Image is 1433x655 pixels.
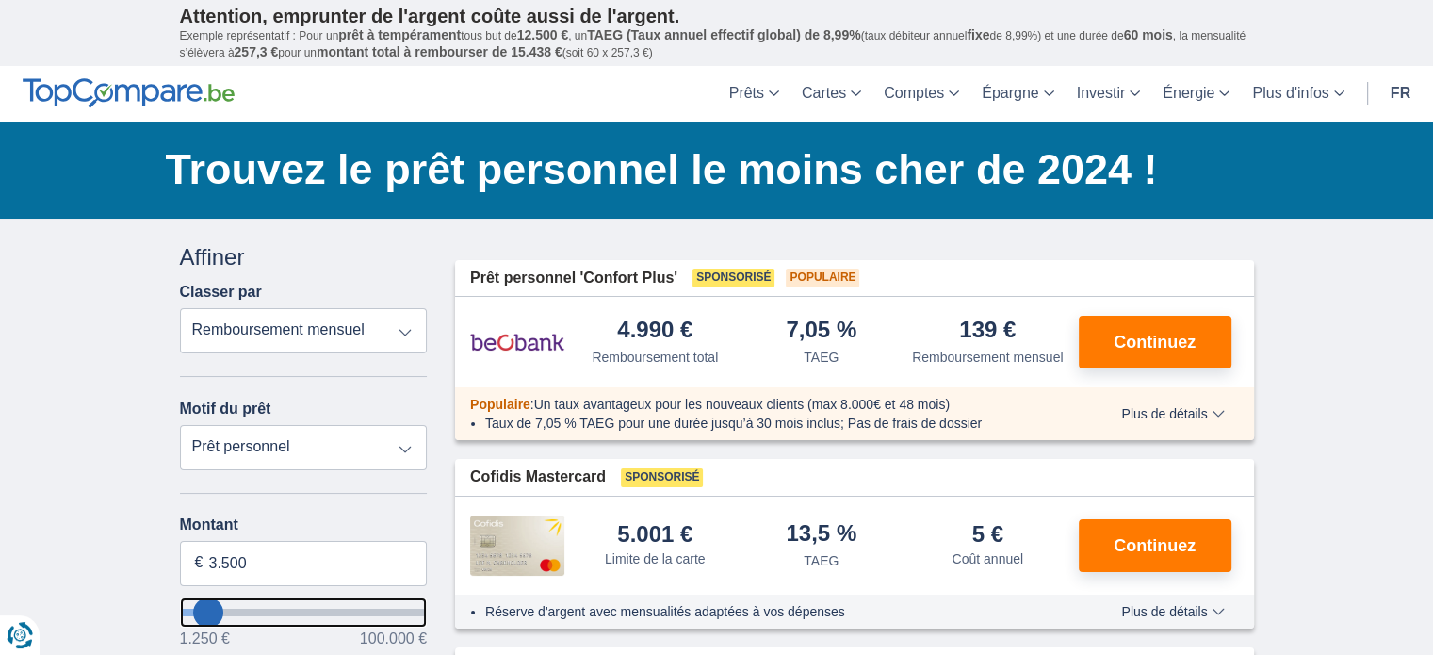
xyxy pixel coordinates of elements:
span: Prêt personnel 'Confort Plus' [470,268,677,289]
label: Motif du prêt [180,401,271,418]
button: Continuez [1079,316,1231,368]
img: pret personnel Cofidis CC [470,516,564,576]
div: : [455,395,1082,414]
button: Plus de détails [1107,604,1238,619]
span: TAEG (Taux annuel effectif global) de 8,99% [587,27,860,42]
button: Continuez [1079,519,1231,572]
li: Taux de 7,05 % TAEG pour une durée jusqu’à 30 mois inclus; Pas de frais de dossier [485,414,1067,433]
span: 100.000 € [360,631,427,647]
span: 1.250 € [180,631,230,647]
span: Cofidis Mastercard [470,467,606,488]
div: Remboursement total [592,348,718,367]
span: Continuez [1114,537,1196,554]
a: Plus d'infos [1241,66,1355,122]
span: Plus de détails [1121,407,1224,420]
span: fixe [967,27,989,42]
span: Sponsorisé [621,468,703,487]
h1: Trouvez le prêt personnel le moins cher de 2024 ! [166,140,1254,199]
div: 13,5 % [786,522,856,548]
div: Limite de la carte [605,549,706,568]
div: 5 € [972,523,1003,546]
div: TAEG [804,348,839,367]
label: Classer par [180,284,262,301]
span: Plus de détails [1121,605,1224,618]
div: 7,05 % [786,319,856,344]
li: Réserve d'argent avec mensualités adaptées à vos dépenses [485,602,1067,621]
span: montant total à rembourser de 15.438 € [317,44,562,59]
a: Comptes [872,66,970,122]
a: Énergie [1151,66,1241,122]
span: 257,3 € [235,44,279,59]
button: Plus de détails [1107,406,1238,421]
p: Exemple représentatif : Pour un tous but de , un (taux débiteur annuel de 8,99%) et une durée de ... [180,27,1254,61]
a: Épargne [970,66,1066,122]
span: prêt à tempérament [338,27,461,42]
div: 5.001 € [617,523,692,546]
div: Remboursement mensuel [912,348,1063,367]
span: € [195,552,204,574]
span: Populaire [786,269,859,287]
div: Coût annuel [952,549,1023,568]
span: 12.500 € [517,27,569,42]
p: Attention, emprunter de l'argent coûte aussi de l'argent. [180,5,1254,27]
a: Prêts [718,66,790,122]
span: Continuez [1114,334,1196,351]
a: Investir [1066,66,1152,122]
span: Un taux avantageux pour les nouveaux clients (max 8.000€ et 48 mois) [534,397,950,412]
input: wantToBorrow [180,609,428,616]
a: fr [1379,66,1422,122]
span: 60 mois [1124,27,1173,42]
div: 139 € [959,319,1016,344]
div: TAEG [804,551,839,570]
img: TopCompare [23,78,235,108]
a: Cartes [790,66,872,122]
div: Affiner [180,241,428,273]
span: Populaire [470,397,530,412]
span: Sponsorisé [692,269,774,287]
div: 4.990 € [617,319,692,344]
label: Montant [180,516,428,533]
img: pret personnel Beobank [470,319,564,366]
